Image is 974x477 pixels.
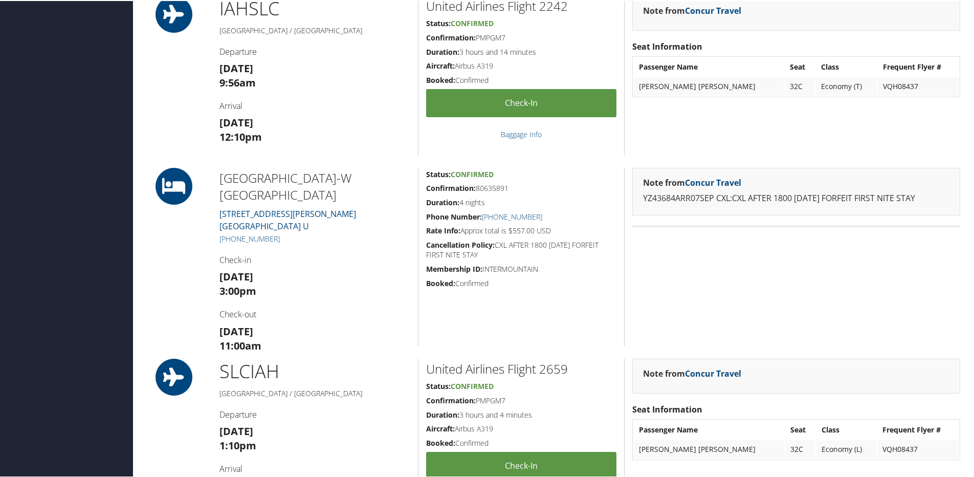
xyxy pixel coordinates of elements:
[785,57,815,75] th: Seat
[426,17,451,27] strong: Status:
[426,239,616,259] h5: CXL AFTER 1800 [DATE] FORFEIT FIRST NITE STAY
[426,423,616,433] h5: Airbus A319
[632,403,702,414] strong: Seat Information
[426,32,616,42] h5: PMPGM7
[816,76,876,95] td: Economy (T)
[426,277,455,287] strong: Booked:
[426,239,495,249] strong: Cancellation Policy:
[426,182,616,192] h5: 80635891
[643,4,741,15] strong: Note from
[219,358,410,383] h1: SLC IAH
[878,57,959,75] th: Frequent Flyer #
[219,253,410,265] h4: Check-in
[426,423,455,432] strong: Aircraft:
[643,176,741,187] strong: Note from
[219,338,261,352] strong: 11:00am
[426,263,482,273] strong: Membership ID:
[685,176,741,187] a: Concur Travel
[426,74,455,84] strong: Booked:
[426,182,476,192] strong: Confirmation:
[634,439,784,458] td: [PERSON_NAME] [PERSON_NAME]
[426,263,616,273] h5: INTERMOUNTAIN
[219,387,410,398] h5: [GEOGRAPHIC_DATA] / [GEOGRAPHIC_DATA]
[877,439,959,458] td: VQH08437
[451,380,494,390] span: Confirmed
[219,75,256,89] strong: 9:56am
[632,40,702,51] strong: Seat Information
[219,99,410,111] h4: Arrival
[785,439,815,458] td: 32C
[426,32,476,41] strong: Confirmation:
[426,46,459,56] strong: Duration:
[426,197,616,207] h5: 4 nights
[426,359,616,377] h2: United Airlines Flight 2659
[219,462,410,473] h4: Arrival
[219,323,253,337] strong: [DATE]
[426,437,455,447] strong: Booked:
[426,277,616,288] h5: Confirmed
[219,308,410,319] h4: Check-out
[219,129,262,143] strong: 12:10pm
[426,380,451,390] strong: Status:
[426,225,460,234] strong: Rate Info:
[634,76,784,95] td: [PERSON_NAME] [PERSON_NAME]
[426,74,616,84] h5: Confirmed
[685,367,741,378] a: Concur Travel
[426,211,482,221] strong: Phone Number:
[426,395,616,405] h5: PMPGM7
[877,420,959,438] th: Frequent Flyer #
[219,423,253,437] strong: [DATE]
[426,409,616,419] h5: 3 hours and 4 minutes
[643,191,949,204] p: YZ43684ARR07SEP CXL:CXL AFTER 1800 [DATE] FORFEIT FIRST NITE STAY
[451,168,494,178] span: Confirmed
[878,76,959,95] td: VQH08437
[219,283,256,297] strong: 3:00pm
[785,420,815,438] th: Seat
[426,197,459,206] strong: Duration:
[219,25,410,35] h5: [GEOGRAPHIC_DATA] / [GEOGRAPHIC_DATA]
[219,60,253,74] strong: [DATE]
[219,438,256,451] strong: 1:10pm
[634,420,784,438] th: Passenger Name
[816,439,876,458] td: Economy (L)
[426,409,459,419] strong: Duration:
[426,395,476,404] strong: Confirmation:
[426,60,455,70] strong: Aircraft:
[426,88,616,116] a: Check-in
[426,168,451,178] strong: Status:
[643,367,741,378] strong: Note from
[426,60,616,70] h5: Airbus A319
[685,4,741,15] a: Concur Travel
[451,17,494,27] span: Confirmed
[219,115,253,128] strong: [DATE]
[426,46,616,56] h5: 3 hours and 14 minutes
[634,57,784,75] th: Passenger Name
[219,207,356,231] a: [STREET_ADDRESS][PERSON_NAME][GEOGRAPHIC_DATA] U
[219,168,410,203] h2: [GEOGRAPHIC_DATA]-W [GEOGRAPHIC_DATA]
[219,233,280,243] a: [PHONE_NUMBER]
[219,45,410,56] h4: Departure
[816,57,876,75] th: Class
[816,420,876,438] th: Class
[785,76,815,95] td: 32C
[482,211,542,221] a: [PHONE_NUMBER]
[501,128,542,138] a: Baggage Info
[426,437,616,447] h5: Confirmed
[426,225,616,235] h5: Approx total is $557.00 USD
[219,269,253,283] strong: [DATE]
[219,408,410,419] h4: Departure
